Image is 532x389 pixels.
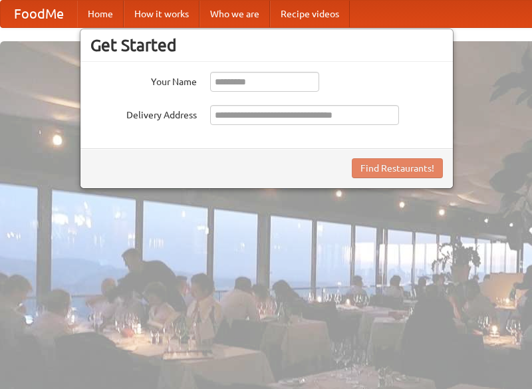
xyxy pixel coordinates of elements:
a: FoodMe [1,1,77,27]
a: Home [77,1,124,27]
label: Your Name [90,72,197,88]
button: Find Restaurants! [352,158,443,178]
h3: Get Started [90,35,443,55]
a: How it works [124,1,199,27]
label: Delivery Address [90,105,197,122]
a: Who we are [199,1,270,27]
a: Recipe videos [270,1,350,27]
